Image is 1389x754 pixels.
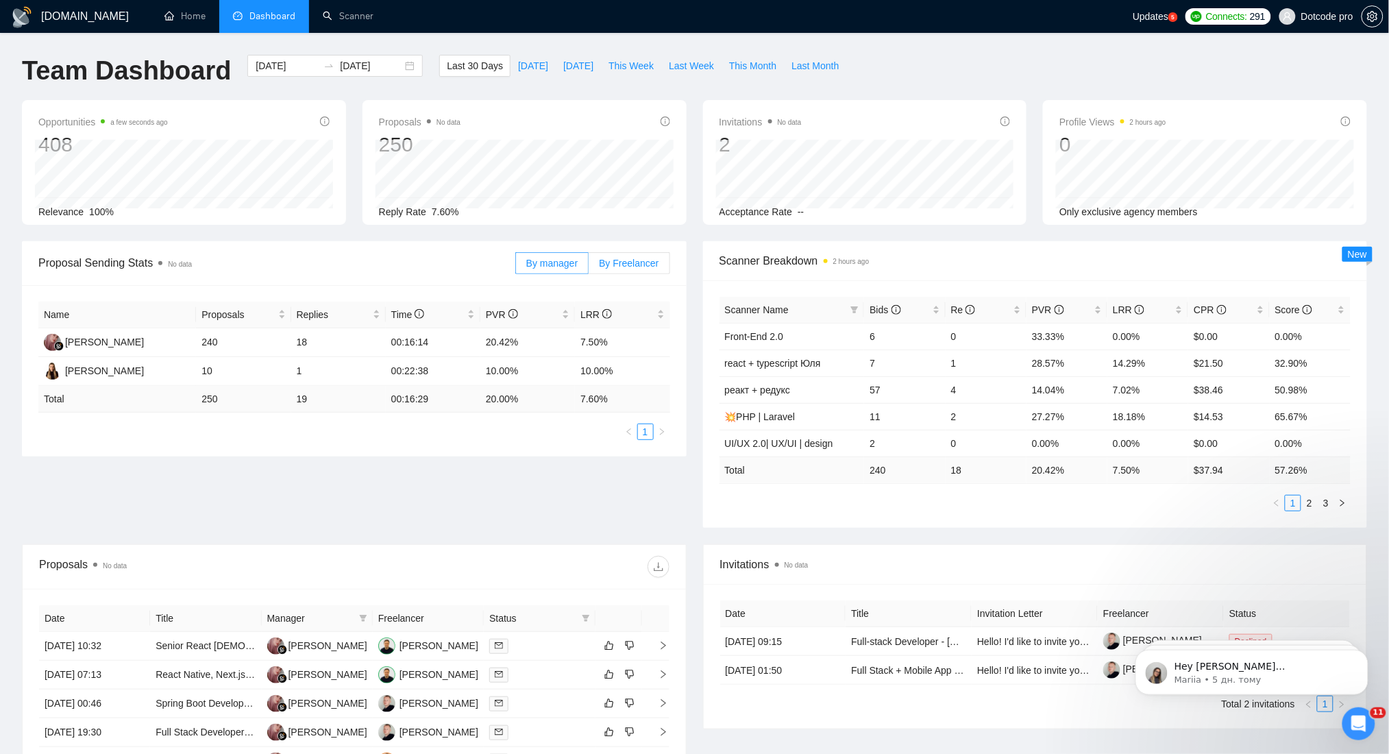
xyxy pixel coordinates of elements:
[379,132,460,158] div: 250
[508,309,518,319] span: info-circle
[648,670,668,679] span: right
[621,424,637,440] button: left
[1224,600,1350,627] th: Status
[386,357,480,386] td: 00:22:38
[604,640,614,651] span: like
[604,698,614,709] span: like
[1000,117,1010,126] span: info-circle
[1303,305,1312,315] span: info-circle
[1059,206,1198,217] span: Only exclusive agency members
[400,696,478,711] div: [PERSON_NAME]
[256,58,318,73] input: Start date
[1362,5,1384,27] button: setting
[378,726,478,737] a: YP[PERSON_NAME]
[291,302,386,328] th: Replies
[168,260,192,268] span: No data
[11,6,33,28] img: logo
[725,385,791,396] a: реакт + редукс
[575,328,669,357] td: 7.50%
[22,55,231,87] h1: Team Dashboard
[846,627,972,656] td: Full-stack Developer - Java
[44,365,144,376] a: YD[PERSON_NAME]
[39,718,150,747] td: [DATE] 19:30
[1275,304,1312,315] span: Score
[720,457,865,483] td: Total
[1270,323,1351,350] td: 0.00%
[846,600,972,627] th: Title
[196,328,291,357] td: 240
[1103,635,1202,646] a: [PERSON_NAME]
[39,632,150,661] td: [DATE] 10:32
[267,668,367,679] a: DS[PERSON_NAME]
[1027,403,1107,430] td: 27.27%
[870,304,900,315] span: Bids
[725,438,833,449] a: UI/UX 2.0| UX/UI | design
[609,58,654,73] span: This Week
[720,252,1351,269] span: Scanner Breakdown
[1098,600,1224,627] th: Freelancer
[439,55,511,77] button: Last 30 Days
[1107,350,1188,376] td: 14.29%
[323,10,373,22] a: searchScanner
[378,637,395,655] img: AP
[1270,376,1351,403] td: 50.98%
[601,637,617,654] button: like
[1130,119,1166,126] time: 2 hours ago
[340,58,402,73] input: End date
[1107,457,1188,483] td: 7.50 %
[400,725,478,740] div: [PERSON_NAME]
[658,428,666,436] span: right
[65,335,144,350] div: [PERSON_NAME]
[1172,14,1175,21] text: 5
[359,614,367,622] span: filter
[1059,114,1166,130] span: Profile Views
[1342,707,1375,740] iframe: Intercom live chat
[1133,11,1168,22] span: Updates
[267,695,284,712] img: DS
[39,556,354,578] div: Proposals
[637,424,654,440] li: 1
[267,724,284,741] img: DS
[625,698,635,709] span: dislike
[791,58,839,73] span: Last Month
[1188,403,1269,430] td: $14.53
[846,656,972,685] td: Full Stack + Mobile App Development & Maintenance partner for Stock Market Analysis App
[267,611,354,626] span: Manager
[604,727,614,738] span: like
[1027,350,1107,376] td: 28.57%
[480,357,575,386] td: 10.00%
[386,386,480,413] td: 00:16:29
[725,304,789,315] span: Scanner Name
[720,656,846,685] td: [DATE] 01:50
[196,386,291,413] td: 250
[966,305,975,315] span: info-circle
[196,357,291,386] td: 10
[601,55,661,77] button: This Week
[720,114,802,130] span: Invitations
[1334,495,1351,511] li: Next Page
[1206,9,1247,24] span: Connects:
[833,258,870,265] time: 2 hours ago
[1103,633,1120,650] img: c1mB8-e_gDE6T-a6-_2Lo1IVtBiQeSaBU5QXALP7m7GHbIy9CLLQBCSzh7JM9T1CUp
[1191,11,1202,22] img: upwork-logo.png
[625,727,635,738] span: dislike
[848,300,861,320] span: filter
[164,10,206,22] a: homeHome
[1362,11,1384,22] a: setting
[851,665,1240,676] a: Full Stack + Mobile App Development & Maintenance partner for Stock Market Analysis App
[278,731,287,741] img: gigradar-bm.png
[233,11,243,21] span: dashboard
[563,58,593,73] span: [DATE]
[625,428,633,436] span: left
[556,55,601,77] button: [DATE]
[1338,499,1347,507] span: right
[1113,304,1144,315] span: LRR
[38,254,515,271] span: Proposal Sending Stats
[1286,496,1301,511] a: 1
[648,698,668,708] span: right
[495,728,503,736] span: mail
[39,690,150,718] td: [DATE] 00:46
